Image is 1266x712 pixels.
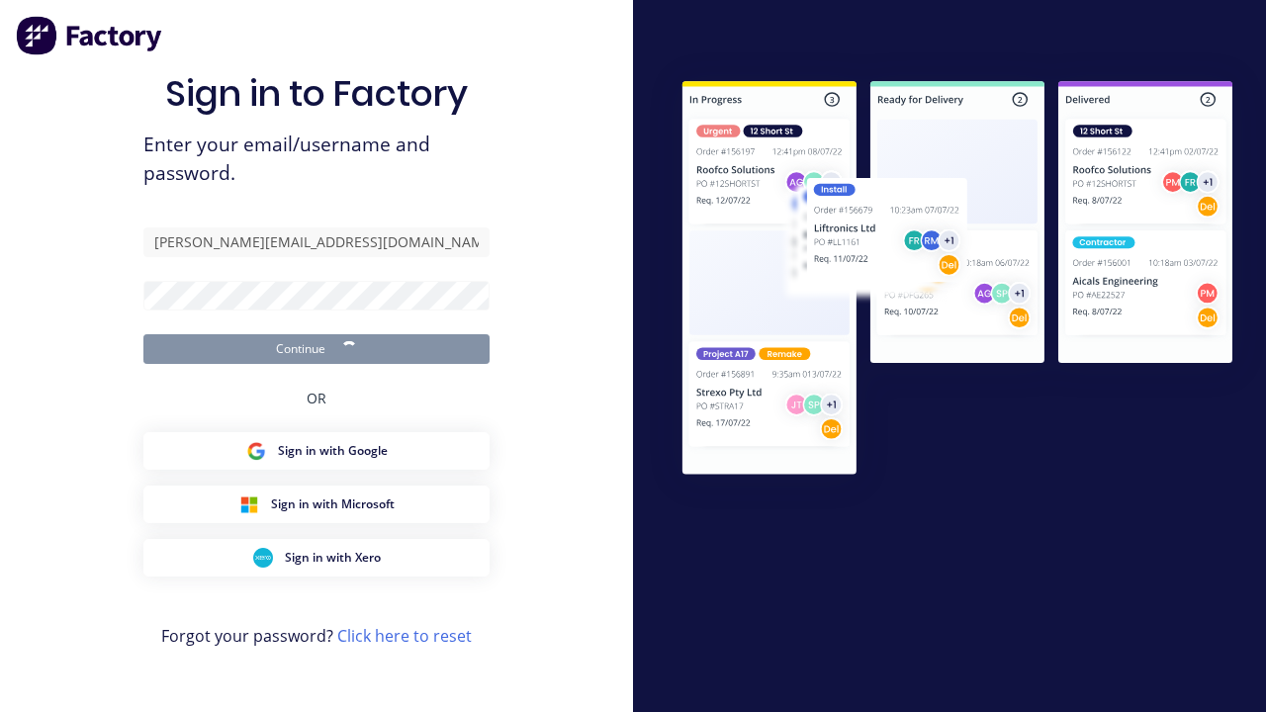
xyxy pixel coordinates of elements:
button: Continue [143,334,490,364]
img: Microsoft Sign in [239,494,259,514]
button: Google Sign inSign in with Google [143,432,490,470]
div: OR [307,364,326,432]
button: Microsoft Sign inSign in with Microsoft [143,486,490,523]
a: Click here to reset [337,625,472,647]
h1: Sign in to Factory [165,72,468,115]
button: Xero Sign inSign in with Xero [143,539,490,577]
img: Sign in [649,50,1266,510]
span: Sign in with Microsoft [271,495,395,513]
img: Factory [16,16,164,55]
span: Sign in with Xero [285,549,381,567]
input: Email/Username [143,227,490,257]
img: Xero Sign in [253,548,273,568]
span: Sign in with Google [278,442,388,460]
span: Forgot your password? [161,624,472,648]
img: Google Sign in [246,441,266,461]
span: Enter your email/username and password. [143,131,490,188]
